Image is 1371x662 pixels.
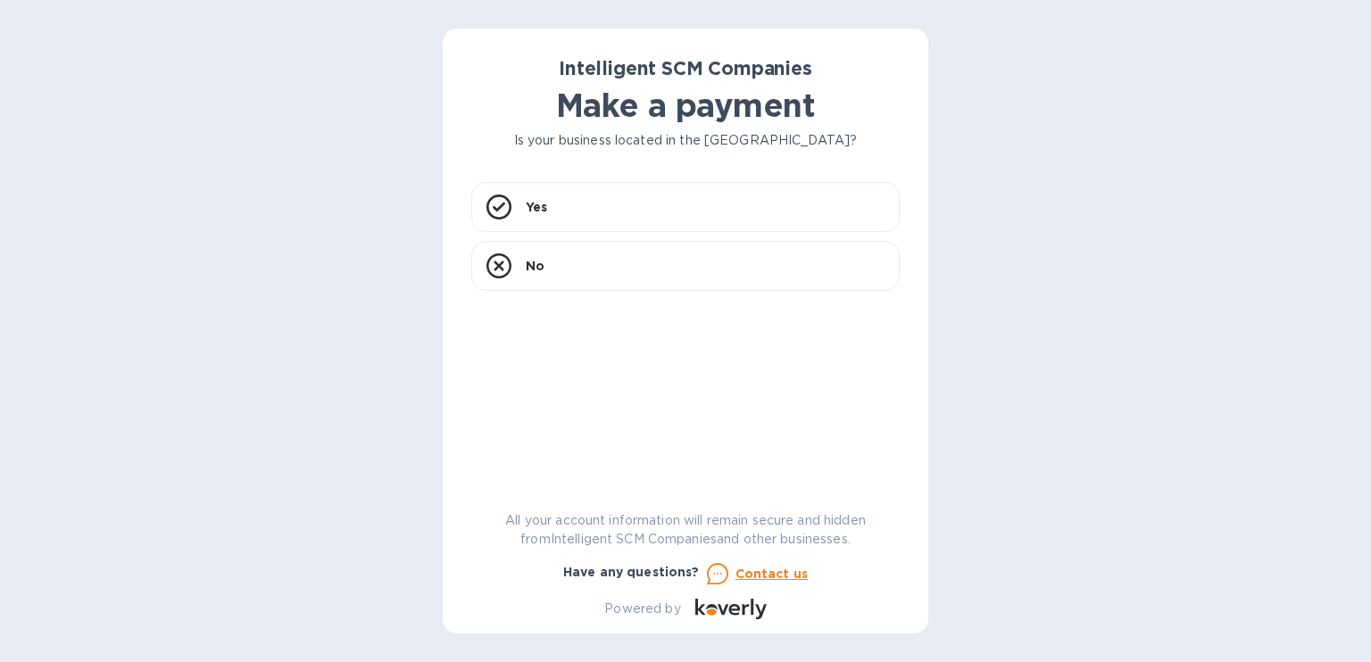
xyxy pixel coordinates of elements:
p: Yes [526,198,547,216]
p: All your account information will remain secure and hidden from Intelligent SCM Companies and oth... [471,511,900,549]
p: No [526,257,544,275]
p: Powered by [604,600,680,618]
p: Is your business located in the [GEOGRAPHIC_DATA]? [471,131,900,150]
b: Have any questions? [563,565,700,579]
h1: Make a payment [471,87,900,124]
b: Intelligent SCM Companies [559,57,812,79]
u: Contact us [735,567,809,581]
